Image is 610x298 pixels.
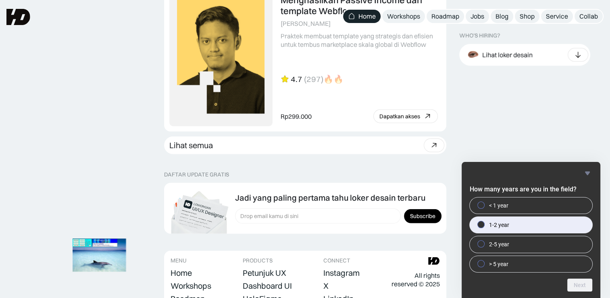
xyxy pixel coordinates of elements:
[281,112,312,121] div: Rp299.000
[546,12,568,21] div: Service
[171,268,192,278] div: Home
[387,12,420,21] div: Workshops
[164,171,229,178] div: DAFTAR UPDATE GRATIS
[235,208,401,224] input: Drop email kamu di sini
[470,168,592,292] div: How many years are you in the field?
[491,10,513,23] a: Blog
[489,240,509,248] span: 2-5 year
[459,32,500,39] div: WHO’S HIRING?
[235,193,425,203] div: Jadi yang paling pertama tahu loker desain terbaru
[243,267,286,279] a: Petunjuk UX
[379,113,420,120] div: Dapatkan akses
[470,185,592,194] h2: How many years are you in the field?
[489,260,508,268] span: > 5 year
[171,257,187,264] div: MENU
[171,267,192,279] a: Home
[470,197,592,272] div: How many years are you in the field?
[343,10,381,23] a: Home
[471,12,484,21] div: Jobs
[243,257,273,264] div: PRODUCTS
[404,209,441,223] input: Subscribe
[520,12,535,21] div: Shop
[515,10,539,23] a: Shop
[169,141,213,150] div: Lihat semua
[391,271,439,288] div: All rights reserved © 2025
[323,280,329,292] a: X
[489,221,509,229] span: 1-2 year
[323,268,360,278] div: Instagram
[567,279,592,292] button: Next question
[482,50,533,59] div: Lihat loker desain
[171,280,211,292] a: Workshops
[489,201,508,210] span: < 1 year
[427,10,464,23] a: Roadmap
[575,10,603,23] a: Collab
[358,12,376,21] div: Home
[431,12,459,21] div: Roadmap
[373,109,438,123] a: Dapatkan akses
[495,12,508,21] div: Blog
[243,280,292,292] a: Dashboard UI
[382,10,425,23] a: Workshops
[541,10,573,23] a: Service
[323,267,360,279] a: Instagram
[323,257,350,264] div: CONNECT
[164,136,446,154] a: Lihat semua
[243,281,292,291] div: Dashboard UI
[583,168,592,178] button: Hide survey
[171,281,211,291] div: Workshops
[579,12,598,21] div: Collab
[323,281,329,291] div: X
[243,268,286,278] div: Petunjuk UX
[235,208,441,224] form: Form Subscription
[466,10,489,23] a: Jobs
